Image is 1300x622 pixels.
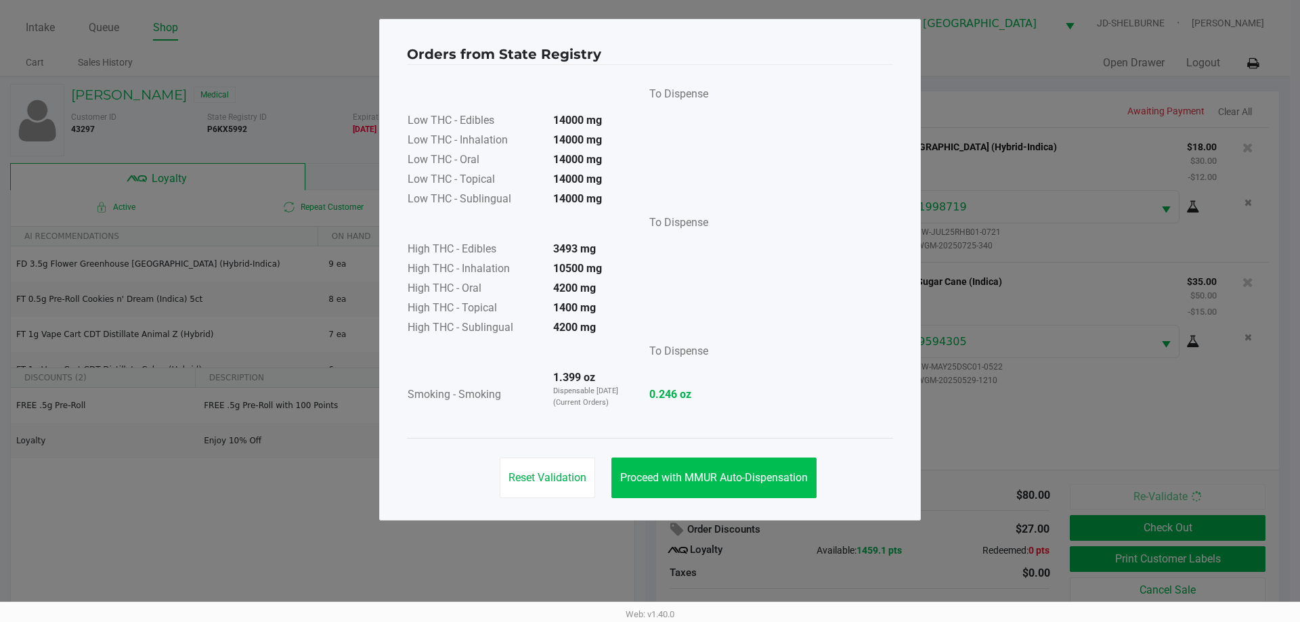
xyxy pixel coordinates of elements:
[649,386,708,403] strong: 0.246 oz
[553,262,602,275] strong: 10500 mg
[638,210,709,240] td: To Dispense
[553,386,626,408] p: Dispensable [DATE] (Current Orders)
[407,151,542,171] td: Low THC - Oral
[553,133,602,146] strong: 14000 mg
[407,112,542,131] td: Low THC - Edibles
[407,190,542,210] td: Low THC - Sublingual
[553,301,596,314] strong: 1400 mg
[508,471,586,484] span: Reset Validation
[407,240,542,260] td: High THC - Edibles
[407,131,542,151] td: Low THC - Inhalation
[553,282,596,294] strong: 4200 mg
[407,299,542,319] td: High THC - Topical
[553,192,602,205] strong: 14000 mg
[500,458,595,498] button: Reset Validation
[553,153,602,166] strong: 14000 mg
[407,280,542,299] td: High THC - Oral
[620,471,808,484] span: Proceed with MMUR Auto-Dispensation
[553,114,602,127] strong: 14000 mg
[407,260,542,280] td: High THC - Inhalation
[638,81,709,112] td: To Dispense
[407,44,601,64] h4: Orders from State Registry
[407,319,542,338] td: High THC - Sublingual
[407,369,542,422] td: Smoking - Smoking
[553,173,602,185] strong: 14000 mg
[553,242,596,255] strong: 3493 mg
[611,458,817,498] button: Proceed with MMUR Auto-Dispensation
[638,338,709,369] td: To Dispense
[407,171,542,190] td: Low THC - Topical
[553,321,596,334] strong: 4200 mg
[626,609,674,619] span: Web: v1.40.0
[553,371,595,384] strong: 1.399 oz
